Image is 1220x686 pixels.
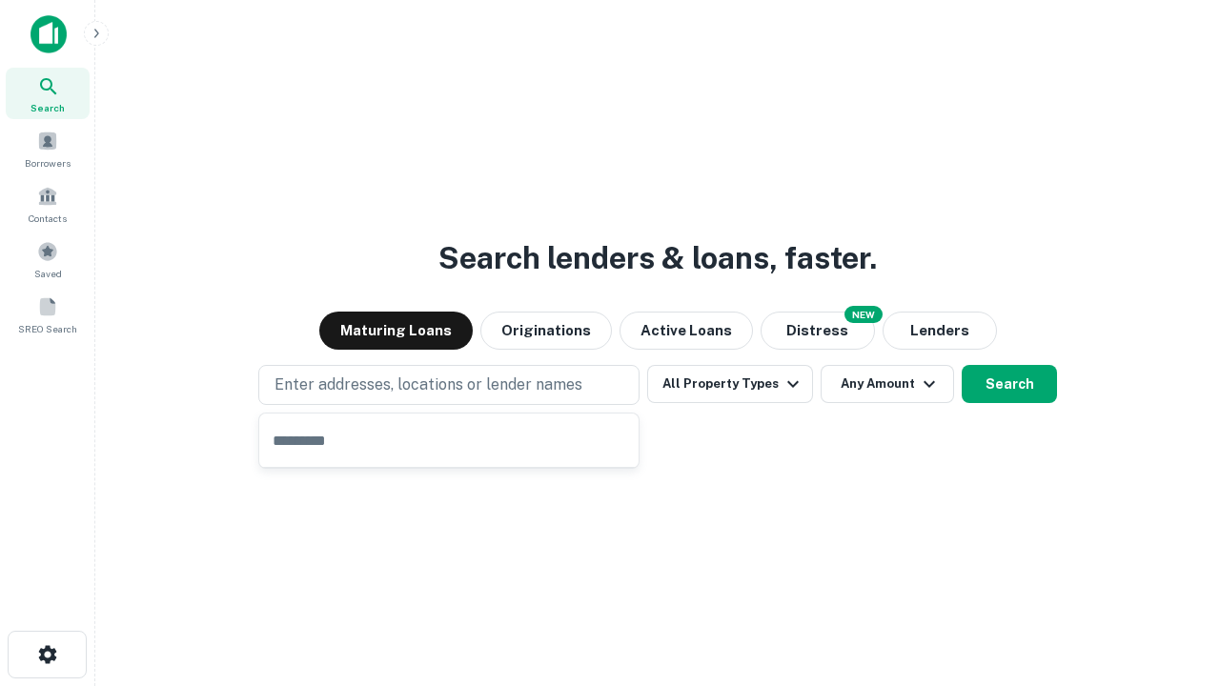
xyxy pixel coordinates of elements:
button: Enter addresses, locations or lender names [258,365,640,405]
a: Borrowers [6,123,90,174]
h3: Search lenders & loans, faster. [438,235,877,281]
a: Contacts [6,178,90,230]
span: SREO Search [18,321,77,336]
span: Saved [34,266,62,281]
a: Search [6,68,90,119]
iframe: Chat Widget [1125,534,1220,625]
div: NEW [844,306,883,323]
button: Originations [480,312,612,350]
button: Active Loans [620,312,753,350]
p: Enter addresses, locations or lender names [274,373,582,396]
button: Search distressed loans with lien and other non-mortgage details. [761,312,875,350]
a: Saved [6,233,90,285]
span: Search [30,100,65,115]
button: Any Amount [821,365,954,403]
button: Lenders [883,312,997,350]
img: capitalize-icon.png [30,15,67,53]
button: Search [962,365,1057,403]
a: SREO Search [6,289,90,340]
button: All Property Types [647,365,813,403]
span: Borrowers [25,155,71,171]
button: Maturing Loans [319,312,473,350]
span: Contacts [29,211,67,226]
